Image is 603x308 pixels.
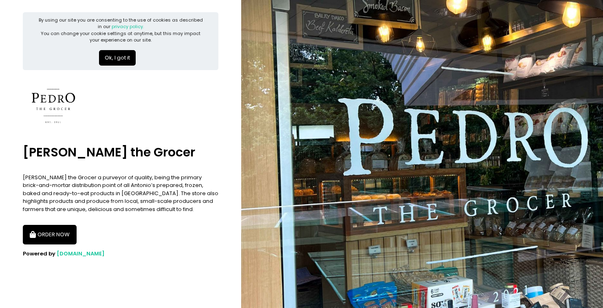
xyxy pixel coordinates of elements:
[99,50,136,66] button: Ok, I got it
[57,250,105,257] a: [DOMAIN_NAME]
[23,225,77,244] button: ORDER NOW
[112,23,144,30] a: privacy policy.
[23,75,84,136] img: Pedro the Grocer
[37,17,205,44] div: By using our site you are consenting to the use of cookies as described in our You can change you...
[23,136,218,168] div: [PERSON_NAME] the Grocer
[23,174,218,213] div: [PERSON_NAME] the Grocer a purveyor of quality, being the primary brick-and-mortar distribution p...
[23,250,218,258] div: Powered by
